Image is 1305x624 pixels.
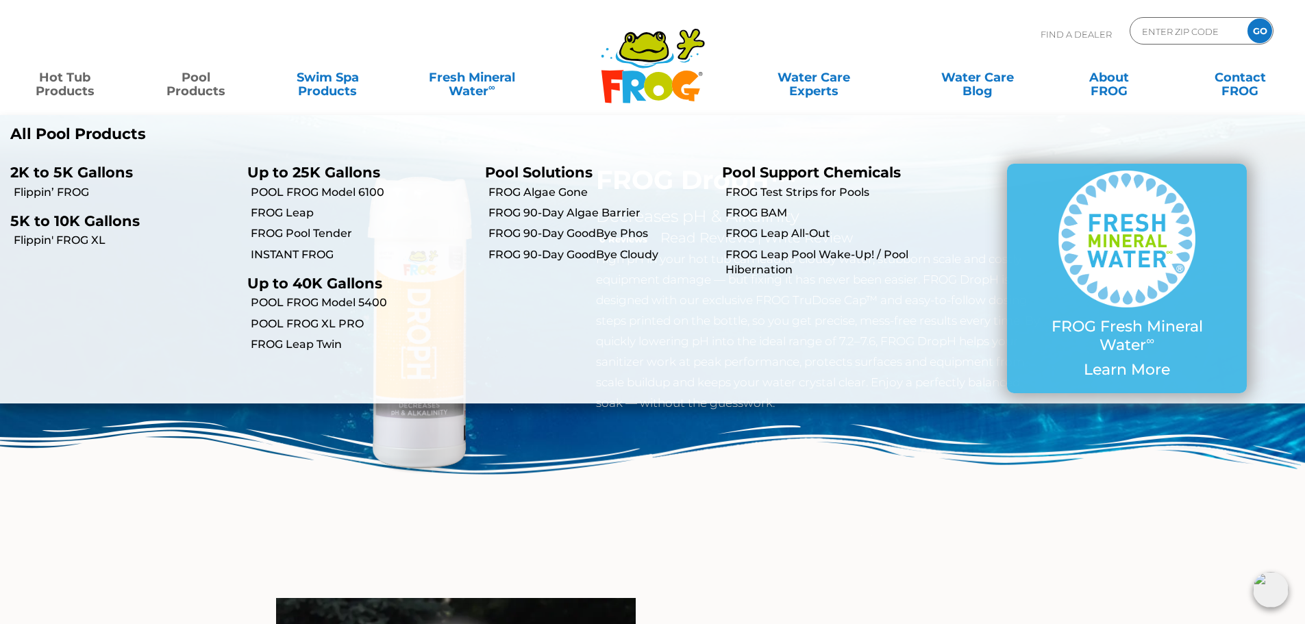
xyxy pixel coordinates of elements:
p: 5K to 10K Gallons [10,212,227,229]
a: FROG Leap All-Out [725,226,949,241]
a: ContactFROG [1189,64,1291,91]
p: Learn More [1034,361,1219,379]
p: Up to 25K Gallons [247,164,464,181]
sup: ∞ [488,82,495,92]
a: Hot TubProducts [14,64,116,91]
a: FROG Pool Tender [251,226,474,241]
p: Pool Support Chemicals [722,164,939,181]
a: Flippin' FROG XL [14,233,237,248]
a: FROG Leap Twin [251,337,474,352]
sup: ∞ [1146,334,1154,347]
input: Zip Code Form [1141,21,1233,41]
p: Up to 40K Gallons [247,275,464,292]
a: PoolProducts [145,64,247,91]
img: openIcon [1253,572,1289,608]
a: INSTANT FROG [251,247,474,262]
a: All Pool Products [10,125,643,143]
p: 2K to 5K Gallons [10,164,227,181]
a: FROG Fresh Mineral Water∞ Learn More [1034,171,1219,386]
a: Water CareExperts [731,64,897,91]
a: FROG 90-Day GoodBye Cloudy [488,247,712,262]
a: POOL FROG Model 5400 [251,295,474,310]
a: Pool Solutions [485,164,593,181]
a: Flippin’ FROG [14,185,237,200]
p: Find A Dealer [1041,17,1112,51]
a: FROG Leap Pool Wake-Up! / Pool Hibernation [725,247,949,278]
a: AboutFROG [1058,64,1160,91]
a: FROG Leap [251,205,474,221]
a: POOL FROG XL PRO [251,316,474,332]
a: POOL FROG Model 6100 [251,185,474,200]
a: FROG Test Strips for Pools [725,185,949,200]
a: Swim SpaProducts [277,64,379,91]
p: FROG Fresh Mineral Water [1034,318,1219,354]
a: FROG BAM [725,205,949,221]
a: FROG 90-Day Algae Barrier [488,205,712,221]
a: FROG 90-Day GoodBye Phos [488,226,712,241]
a: FROG Algae Gone [488,185,712,200]
input: GO [1247,18,1272,43]
a: Water CareBlog [926,64,1028,91]
a: Fresh MineralWater∞ [408,64,536,91]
